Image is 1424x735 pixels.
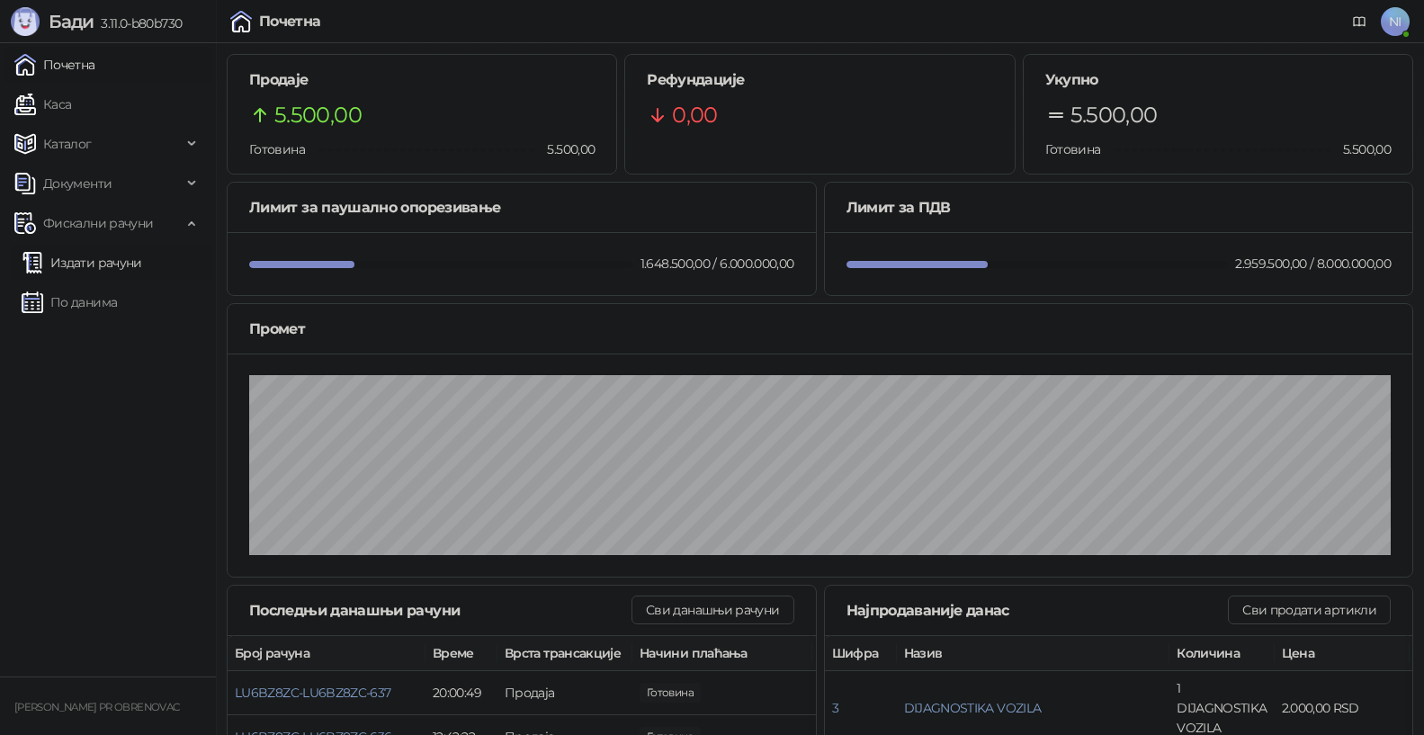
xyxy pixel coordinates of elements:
[812,636,947,671] th: Износ
[14,86,71,122] a: Каса
[1275,636,1410,671] th: Цена
[1169,636,1274,671] th: Количина
[904,700,1042,716] button: DIJAGNOSTIKA VOZILA
[249,141,305,157] span: Готовина
[14,47,95,83] a: Почетна
[235,685,391,701] button: LU6BZ8ZC-LU6BZ8ZC-637
[425,636,497,671] th: Време
[1330,139,1391,159] span: 5.500,00
[1070,98,1158,132] span: 5.500,00
[1231,254,1394,273] div: 2.959.500,00 / 8.000.000,00
[846,599,1229,622] div: Најпродаваније данас
[1381,7,1410,36] span: NI
[637,254,798,273] div: 1.648.500,00 / 6.000.000,00
[1228,596,1391,624] button: Сви продати артикли
[22,284,117,320] a: По данима
[631,596,793,624] button: Сви данашњи рачуни
[1345,7,1374,36] a: Документација
[825,636,897,671] th: Шифра
[43,126,92,162] span: Каталог
[425,671,497,715] td: 20:00:49
[1045,141,1101,157] span: Готовина
[14,701,179,713] small: [PERSON_NAME] PR OBRENOVAC
[249,599,631,622] div: Последњи данашњи рачуни
[49,11,94,32] span: Бади
[94,15,182,31] span: 3.11.0-b80b730
[640,683,701,703] span: 2.500,00
[249,318,1391,340] div: Промет
[846,196,1392,219] div: Лимит за ПДВ
[632,636,812,671] th: Начини плаћања
[897,636,1170,671] th: Назив
[274,98,362,132] span: 5.500,00
[249,196,794,219] div: Лимит за паушално опорезивање
[534,139,595,159] span: 5.500,00
[812,671,947,715] td: 2.500,00 RSD
[259,14,321,29] div: Почетна
[497,671,632,715] td: Продаја
[497,636,632,671] th: Врста трансакције
[43,166,112,202] span: Документи
[1045,69,1391,91] h5: Укупно
[22,245,142,281] a: Издати рачуни
[11,7,40,36] img: Logo
[43,205,153,241] span: Фискални рачуни
[672,98,717,132] span: 0,00
[647,69,992,91] h5: Рефундације
[832,700,838,716] button: 3
[228,636,425,671] th: Број рачуна
[249,69,595,91] h5: Продаје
